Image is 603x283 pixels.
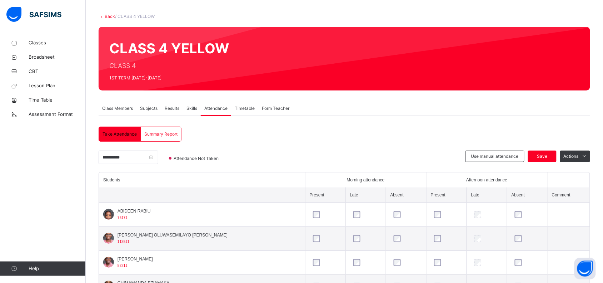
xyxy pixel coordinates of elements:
span: Save [533,153,551,160]
span: 76171 [118,216,128,220]
span: Class Members [102,105,133,112]
span: Attendance [204,105,228,112]
span: [PERSON_NAME] OLUWASEMILAYO [PERSON_NAME] [118,232,228,238]
span: Afternoon attendance [466,177,507,183]
button: Open asap [574,258,596,279]
span: Attendance Not Taken [173,155,221,162]
th: Late [345,187,386,203]
img: safsims [6,7,61,22]
span: Broadsheet [29,54,86,61]
th: Absent [507,187,547,203]
span: Form Teacher [262,105,289,112]
span: 52211 [118,264,128,268]
span: Actions [564,153,579,160]
span: Timetable [235,105,255,112]
span: Summary Report [144,131,178,137]
span: Help [29,265,85,272]
th: Present [305,187,345,203]
th: Students [99,172,305,187]
span: Results [165,105,179,112]
span: Subjects [140,105,158,112]
span: CBT [29,68,86,75]
a: Back [105,14,115,19]
span: [PERSON_NAME] [118,256,153,262]
span: Assessment Format [29,111,86,118]
span: Take Attendance [103,131,137,137]
span: Classes [29,39,86,47]
span: Time Table [29,97,86,104]
span: / CLASS 4 YELLOW [115,14,155,19]
th: Late [467,187,507,203]
span: Lesson Plan [29,82,86,89]
span: Morning attendance [347,177,385,183]
th: Comment [547,187,590,203]
span: Use manual attendance [471,153,519,160]
th: Absent [386,187,426,203]
span: 113511 [118,240,129,244]
span: ABIDEEN RABIU [118,208,151,214]
th: Present [426,187,467,203]
span: Skills [186,105,197,112]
